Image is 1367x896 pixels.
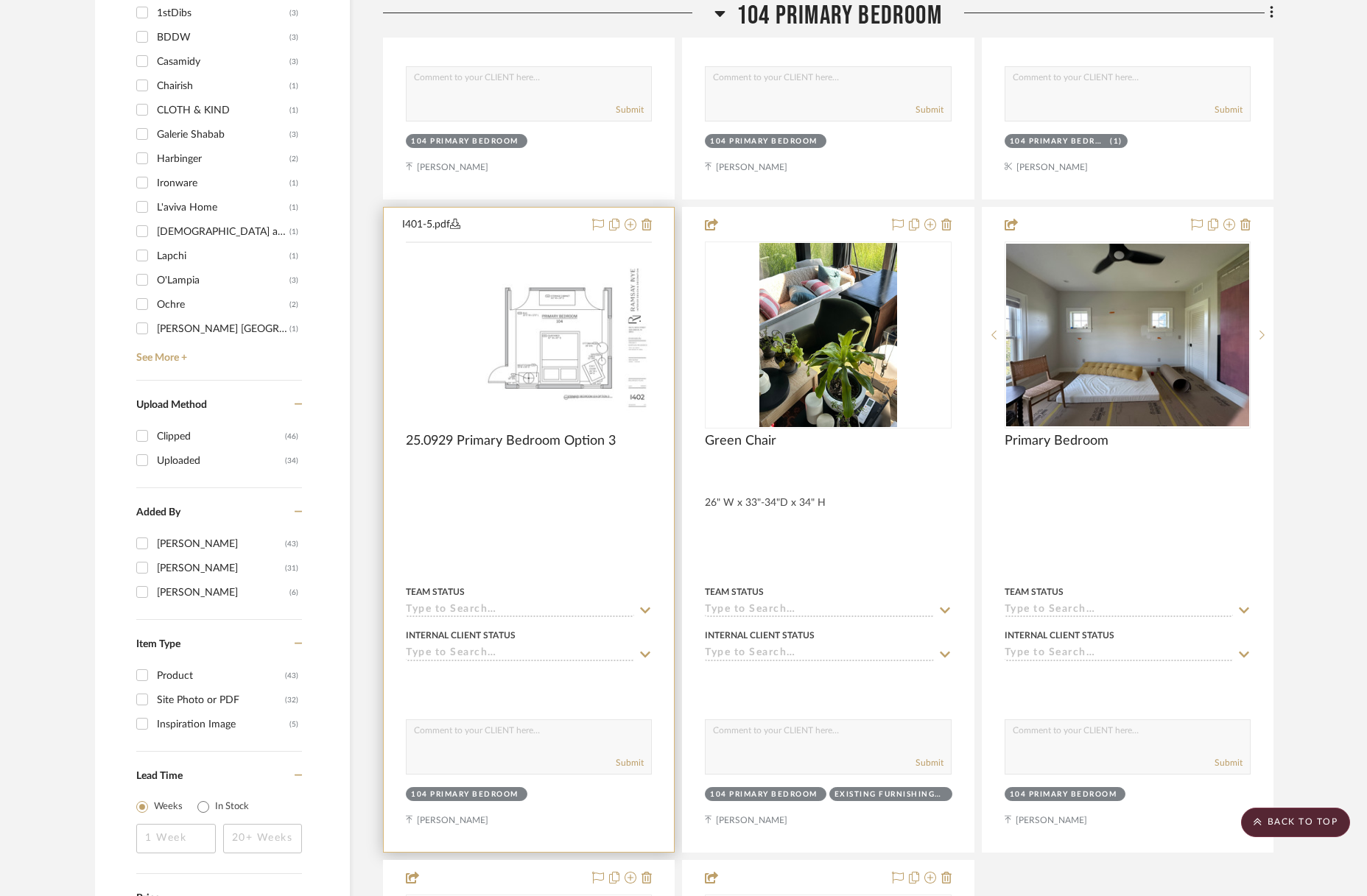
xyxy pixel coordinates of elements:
[285,664,298,688] div: (43)
[406,647,634,661] input: Type to Search…
[1005,629,1114,642] div: Internal Client Status
[834,789,943,800] div: Existing Furnishings & Fixtures
[1110,136,1122,147] div: (1)
[157,557,285,580] div: [PERSON_NAME]
[289,74,298,98] div: (1)
[157,317,289,341] div: [PERSON_NAME] [GEOGRAPHIC_DATA]
[136,507,180,518] span: Added By
[1241,808,1350,837] scroll-to-top-button: BACK TO TOP
[289,713,298,736] div: (5)
[1010,789,1117,800] div: 104 Primary Bedroom
[157,220,289,244] div: [DEMOGRAPHIC_DATA] and Gentlemen Studio
[705,604,933,618] input: Type to Search…
[154,800,183,814] label: Weeks
[759,243,898,427] img: Green Chair
[136,400,207,410] span: Upload Method
[916,756,943,769] button: Submit
[289,147,298,171] div: (2)
[157,172,289,195] div: Ironware
[710,136,818,147] div: 104 Primary Bedroom
[285,557,298,580] div: (31)
[289,172,298,195] div: (1)
[1005,433,1108,449] span: Primary Bedroom
[157,74,289,98] div: Chairish
[289,269,298,292] div: (3)
[289,293,298,317] div: (2)
[157,293,289,317] div: Ochre
[705,647,933,661] input: Type to Search…
[157,50,289,74] div: Casamidy
[1005,604,1233,618] input: Type to Search…
[289,26,298,49] div: (3)
[1215,756,1243,769] button: Submit
[1010,136,1107,147] div: 104 Primary Bedroom
[1215,103,1243,116] button: Submit
[157,532,285,556] div: [PERSON_NAME]
[157,425,285,448] div: Clipped
[136,824,216,853] input: 1 Week
[705,585,764,599] div: Team Status
[402,216,583,234] button: I401-5.pdf
[705,433,776,449] span: Green Chair
[157,269,289,292] div: O'Lampia
[289,220,298,244] div: (1)
[215,800,249,814] label: In Stock
[223,824,303,853] input: 20+ Weeks
[157,1,289,25] div: 1stDibs
[1005,647,1233,661] input: Type to Search…
[916,103,943,116] button: Submit
[1005,585,1064,599] div: Team Status
[136,639,180,649] span: Item Type
[157,664,285,688] div: Product
[136,771,183,781] span: Lead Time
[616,103,644,116] button: Submit
[289,1,298,25] div: (3)
[157,196,289,219] div: L'aviva Home
[407,242,652,428] div: 0
[289,99,298,122] div: (1)
[289,50,298,74] div: (3)
[406,433,616,449] span: 25.0929 Primary Bedroom Option 3
[406,629,516,642] div: Internal Client Status
[157,99,289,122] div: CLOTH & KIND
[157,147,289,171] div: Harbinger
[406,585,465,599] div: Team Status
[289,581,298,604] div: (6)
[285,688,298,712] div: (32)
[289,196,298,219] div: (1)
[157,713,289,736] div: Inspiration Image
[706,242,950,428] div: 0
[411,789,519,800] div: 104 Primary Bedroom
[133,341,302,364] a: See More +
[157,244,289,268] div: Lapchi
[1006,244,1249,426] img: Primary Bedroom
[285,532,298,556] div: (43)
[157,581,289,604] div: [PERSON_NAME]
[411,136,519,147] div: 104 Primary Bedroom
[289,317,298,341] div: (1)
[705,629,815,642] div: Internal Client Status
[157,123,289,147] div: Galerie Shabab
[710,789,818,800] div: 104 Primary Bedroom
[285,425,298,448] div: (46)
[406,604,634,618] input: Type to Search…
[285,449,298,473] div: (34)
[157,449,285,473] div: Uploaded
[289,244,298,268] div: (1)
[157,688,285,712] div: Site Photo or PDF
[289,123,298,147] div: (3)
[616,756,644,769] button: Submit
[157,26,289,49] div: BDDW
